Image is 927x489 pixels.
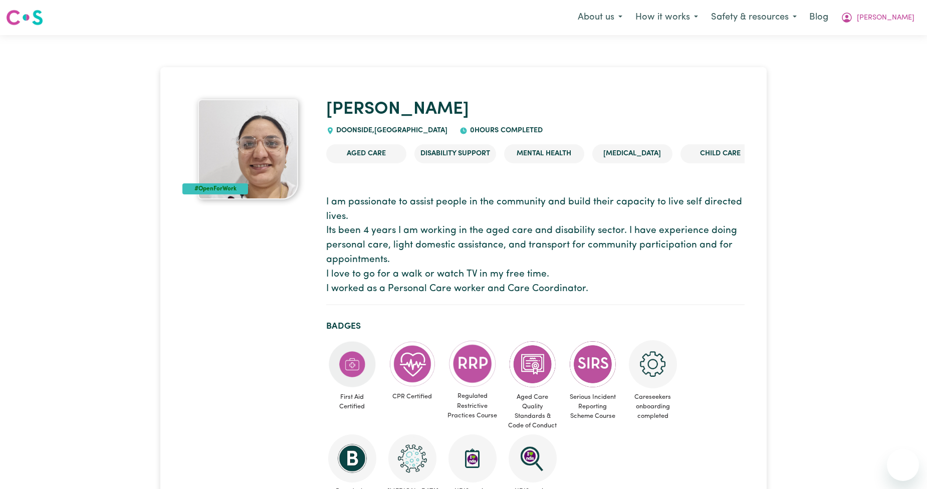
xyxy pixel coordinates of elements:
div: #OpenForWork [182,183,248,194]
img: CS Academy: Serious Incident Reporting Scheme course completed [569,340,617,388]
img: Care and support worker has completed First Aid Certification [328,340,376,388]
li: Disability Support [414,144,496,163]
p: I am passionate to assist people in the community and build their capacity to live self directed ... [326,195,745,297]
img: CS Academy: Boundaries in care and support work course completed [328,434,376,482]
a: [PERSON_NAME] [326,101,469,118]
img: Careseekers logo [6,9,43,27]
a: Ripandeep 's profile picture'#OpenForWork [182,99,314,199]
a: Blog [803,7,834,29]
span: [PERSON_NAME] [857,13,914,24]
span: CPR Certified [386,388,438,405]
li: Child care [680,144,761,163]
h2: Badges [326,321,745,332]
img: CS Academy: COVID-19 Infection Control Training course completed [388,434,436,482]
li: [MEDICAL_DATA] [592,144,672,163]
img: NDIS Worker Screening Verified [509,434,557,482]
a: Careseekers logo [6,6,43,29]
img: Care and support worker has completed CPR Certification [388,340,436,388]
img: Ripandeep [198,99,298,199]
img: CS Academy: Careseekers Onboarding course completed [629,340,677,388]
iframe: Button to launch messaging window [887,449,919,481]
span: 0 hours completed [468,127,543,134]
span: DOONSIDE , [GEOGRAPHIC_DATA] [334,127,448,134]
li: Aged Care [326,144,406,163]
button: Safety & resources [705,7,803,28]
img: CS Academy: Aged Care Quality Standards & Code of Conduct course completed [509,340,557,388]
li: Mental Health [504,144,584,163]
button: My Account [834,7,921,28]
img: CS Academy: Regulated Restrictive Practices course completed [448,340,497,388]
img: CS Academy: Introduction to NDIS Worker Training course completed [448,434,497,482]
span: Regulated Restrictive Practices Course [446,387,499,424]
button: How it works [629,7,705,28]
span: Careseekers onboarding completed [627,388,679,425]
button: About us [571,7,629,28]
span: Aged Care Quality Standards & Code of Conduct [507,388,559,435]
span: Serious Incident Reporting Scheme Course [567,388,619,425]
span: First Aid Certified [326,388,378,415]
